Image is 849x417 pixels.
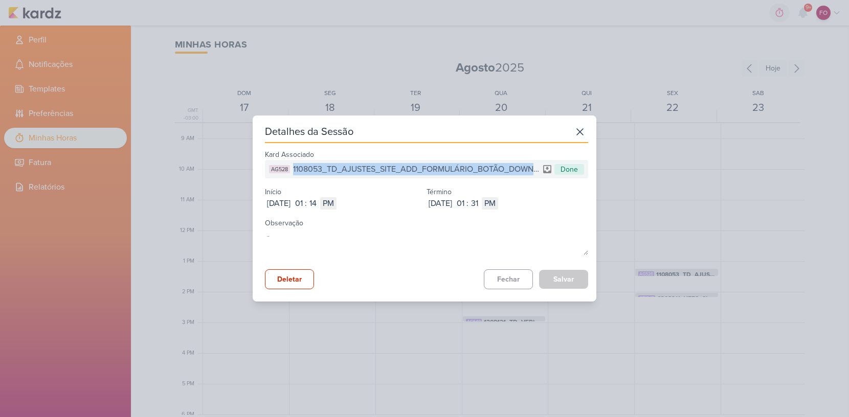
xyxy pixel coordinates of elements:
label: Término [427,188,452,196]
div: Done [554,164,584,175]
button: Fechar [484,269,533,289]
span: 1108053_TD_AJUSTES_SITE_ADD_FORMULÁRIO_BOTÃO_DOWNLOAD [293,163,539,175]
button: Deletar [265,269,314,289]
div: AG528 [269,165,290,174]
label: Início [265,188,281,196]
label: Observação [265,219,303,227]
div: : [466,197,468,210]
label: Kard Associado [265,150,314,159]
div: : [305,197,307,210]
div: Detalhes da Sessão [265,125,353,139]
